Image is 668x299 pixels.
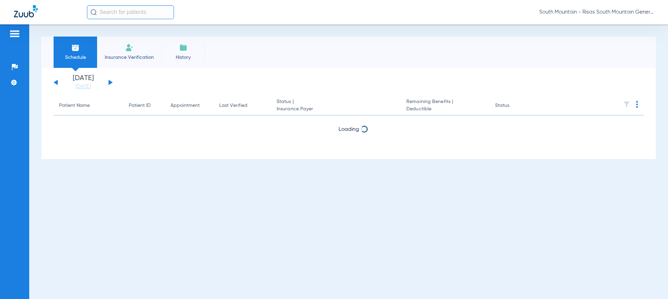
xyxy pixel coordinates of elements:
[339,127,359,132] span: Loading
[102,54,156,61] span: Insurance Verification
[490,96,536,116] th: Status
[87,5,174,19] input: Search for patients
[539,9,654,16] span: South Mountain - Risas South Mountain General
[14,5,38,17] img: Zuub Logo
[59,102,118,109] div: Patient Name
[406,105,484,113] span: Deductible
[219,102,247,109] div: Last Verified
[623,101,630,108] img: filter.svg
[179,44,188,52] img: History
[401,96,489,116] th: Remaining Benefits |
[90,9,97,15] img: Search Icon
[71,44,80,52] img: Schedule
[59,102,90,109] div: Patient Name
[129,102,159,109] div: Patient ID
[9,30,20,38] img: hamburger-icon
[277,105,395,113] span: Insurance Payer
[636,101,638,108] img: group-dot-blue.svg
[339,145,359,151] span: Loading
[219,102,265,109] div: Last Verified
[167,54,200,61] span: History
[62,83,104,90] a: [DATE]
[62,75,104,90] li: [DATE]
[125,44,134,52] img: Manual Insurance Verification
[271,96,401,116] th: Status |
[59,54,92,61] span: Schedule
[170,102,200,109] div: Appointment
[129,102,151,109] div: Patient ID
[170,102,208,109] div: Appointment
